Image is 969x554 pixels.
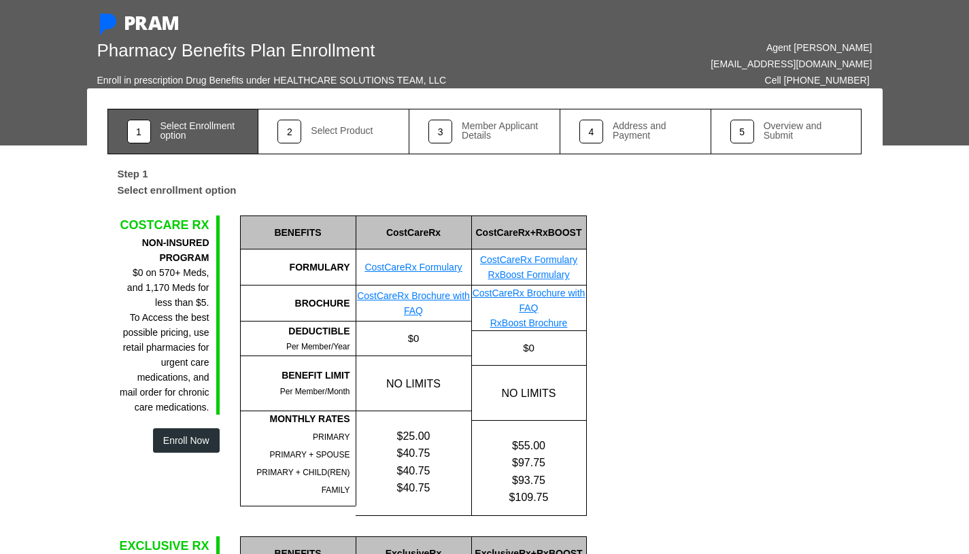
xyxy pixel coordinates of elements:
[311,126,373,135] div: Select Product
[273,72,446,88] div: HEALTHCARE SOLUTIONS TEAM, LLC
[356,479,471,496] div: $40.75
[97,14,119,35] img: Pram Partner
[473,288,585,313] a: CostCareRx Brochure with FAQ
[764,121,843,140] div: Overview and Submit
[280,387,350,396] span: Per Member/Month
[313,432,350,442] span: PRIMARY
[579,120,603,143] div: 4
[364,262,462,273] a: CostCareRx Formulary
[613,121,692,140] div: Address and Payment
[472,437,586,454] div: $55.00
[765,72,870,88] div: Cell [PHONE_NUMBER]
[118,215,209,235] div: COSTCARE RX
[356,356,471,411] div: NO LIMITS
[125,16,178,30] img: PRAM_20_x_78.png
[495,39,872,56] div: Agent [PERSON_NAME]
[471,366,586,420] div: NO LIMITS
[730,120,754,143] div: 5
[356,322,471,356] div: $0
[480,254,577,265] a: CostCareRx Formulary
[142,237,209,263] b: NON-INSURED PROGRAM
[241,368,350,383] div: BENEFIT LIMIT
[118,235,209,415] div: $0 on 570+ Meds, and 1,170 Meds for less than $5. To Access the best possible pricing, use retail...
[127,120,151,143] div: 1
[270,450,350,460] span: PRIMARY + SPOUSE
[356,445,471,462] div: $40.75
[286,342,350,351] span: Per Member/Year
[160,121,239,140] div: Select Enrollment option
[495,56,872,72] div: [EMAIL_ADDRESS][DOMAIN_NAME]
[356,428,471,445] div: $25.00
[97,72,271,88] div: Enroll in prescription Drug Benefits under
[107,182,247,203] label: Select enrollment option
[471,331,586,365] div: $0
[472,454,586,471] div: $97.75
[490,317,568,328] a: RxBoost Brochure
[256,468,350,477] span: PRIMARY + CHILD(REN)
[240,215,356,249] div: BENEFITS
[357,290,470,316] a: CostCareRx Brochure with FAQ
[240,249,356,285] div: FORMULARY
[462,121,541,140] div: Member Applicant Details
[488,269,570,280] a: RxBoost Formulary
[277,120,301,143] div: 2
[241,324,350,339] div: DEDUCTIBLE
[322,485,350,495] span: FAMILY
[472,472,586,489] div: $93.75
[240,285,356,322] div: BROCHURE
[153,428,220,453] button: Enroll Now
[472,489,586,506] div: $109.75
[241,411,350,426] div: MONTHLY RATES
[356,215,471,249] div: CostCareRx
[97,40,475,61] h1: Pharmacy Benefits Plan Enrollment
[107,161,158,182] label: Step 1
[356,462,471,479] div: $40.75
[428,120,452,143] div: 3
[471,215,586,249] div: CostCareRx+RxBOOST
